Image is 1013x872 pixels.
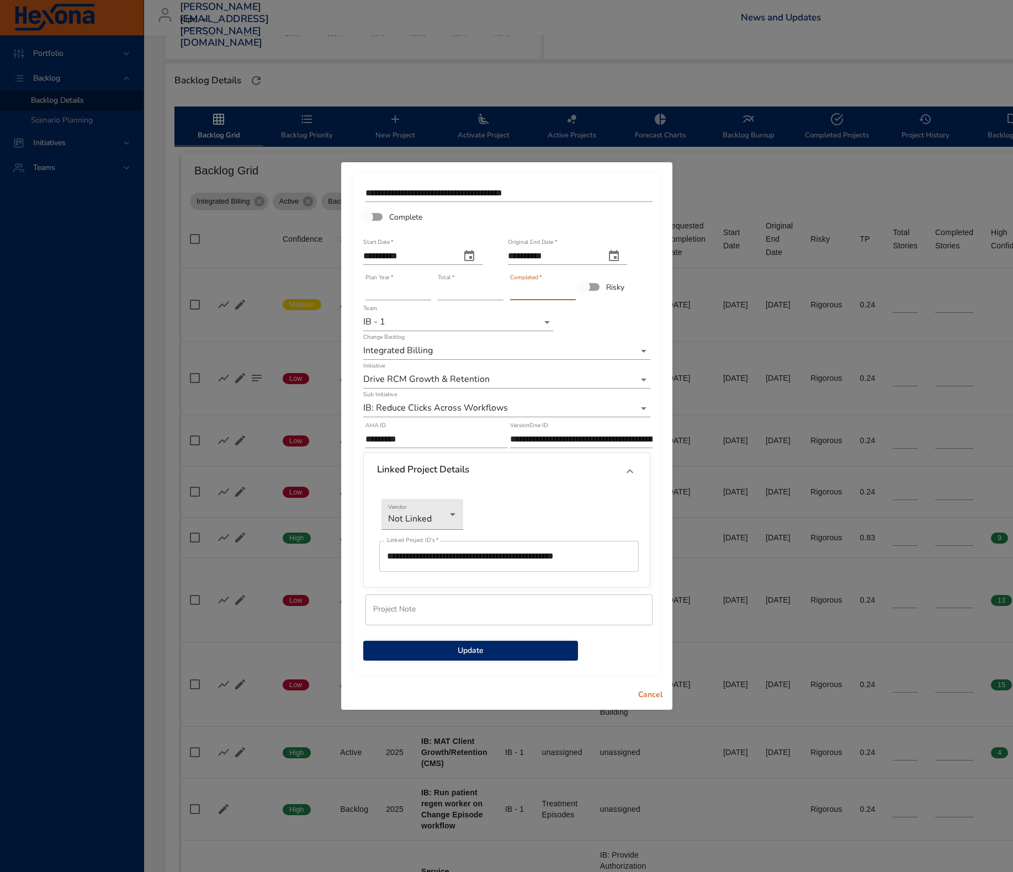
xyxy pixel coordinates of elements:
div: Drive RCM Growth & Retention [363,371,650,389]
button: original end date [601,243,627,269]
div: IB - 1 [363,313,554,331]
div: Linked Project Details [364,453,650,490]
div: Not Linked [381,499,463,530]
label: Completed [510,275,542,281]
span: Cancel [637,688,664,702]
span: Complete [389,211,422,223]
label: Team [363,306,377,312]
label: Total [438,275,454,281]
label: AHA ID [365,423,386,429]
label: Initiative [363,363,385,369]
label: Sub Initiative [363,392,397,398]
label: Start Date [363,240,394,246]
span: Update [372,644,569,658]
h6: Linked Project Details [377,464,469,475]
button: Update [363,641,578,661]
label: Original End Date [508,240,557,246]
label: VersionOne ID [510,423,548,429]
span: Risky [606,281,624,293]
button: Cancel [633,685,668,705]
label: Plan Year [365,275,393,281]
label: Change Backlog [363,334,405,341]
div: IB: Reduce Clicks Across Workflows [363,400,650,417]
button: start date [456,243,482,269]
div: Integrated Billing [363,342,650,360]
